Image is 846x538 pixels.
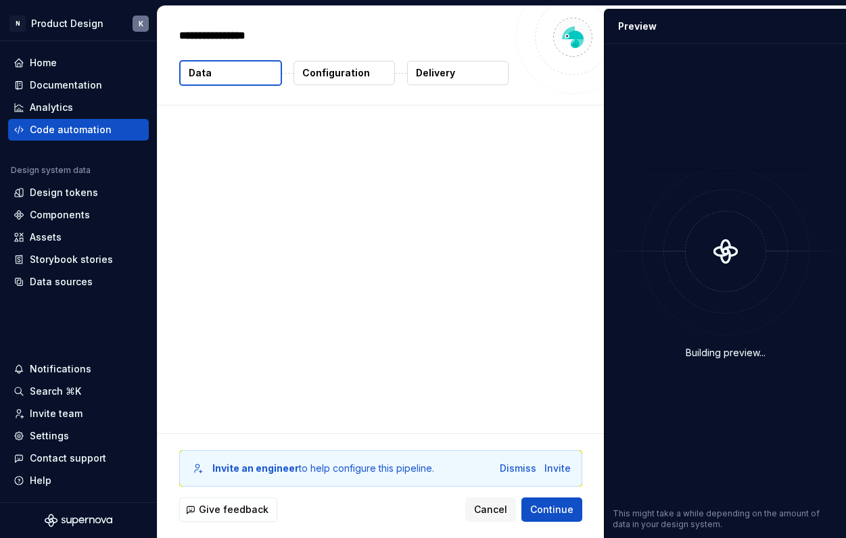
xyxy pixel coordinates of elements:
[30,123,112,137] div: Code automation
[3,9,154,38] button: NProduct DesignK
[8,447,149,469] button: Contact support
[8,226,149,248] a: Assets
[8,52,149,74] a: Home
[9,16,26,32] div: N
[8,403,149,424] a: Invite team
[179,60,282,86] button: Data
[11,165,91,176] div: Design system data
[618,20,657,33] div: Preview
[686,346,766,360] div: Building preview...
[8,271,149,293] a: Data sources
[30,78,102,92] div: Documentation
[613,508,838,530] p: This might take a while depending on the amount of data in your design system.
[8,470,149,491] button: Help
[30,186,98,199] div: Design tokens
[465,497,516,522] button: Cancel
[8,358,149,380] button: Notifications
[45,514,112,527] svg: Supernova Logo
[189,66,212,80] p: Data
[8,249,149,270] a: Storybook stories
[8,74,149,96] a: Documentation
[30,56,57,70] div: Home
[179,497,277,522] button: Give feedback
[416,66,455,80] p: Delivery
[530,503,573,516] span: Continue
[293,61,395,85] button: Configuration
[407,61,509,85] button: Delivery
[30,101,73,114] div: Analytics
[30,451,106,465] div: Contact support
[30,429,69,443] div: Settings
[30,230,62,244] div: Assets
[30,275,93,289] div: Data sources
[544,462,571,475] button: Invite
[139,18,143,29] div: K
[500,462,536,475] button: Dismiss
[8,182,149,203] a: Design tokens
[8,97,149,118] a: Analytics
[212,462,434,475] div: to help configure this pipeline.
[30,208,90,222] div: Components
[30,253,113,266] div: Storybook stories
[199,503,268,516] span: Give feedback
[212,462,299,474] b: Invite an engineer
[30,362,91,376] div: Notifications
[521,497,582,522] button: Continue
[30,474,51,487] div: Help
[302,66,370,80] p: Configuration
[8,119,149,141] a: Code automation
[31,17,103,30] div: Product Design
[30,385,81,398] div: Search ⌘K
[8,204,149,226] a: Components
[8,425,149,447] a: Settings
[8,381,149,402] button: Search ⌘K
[474,503,507,516] span: Cancel
[30,407,83,420] div: Invite team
